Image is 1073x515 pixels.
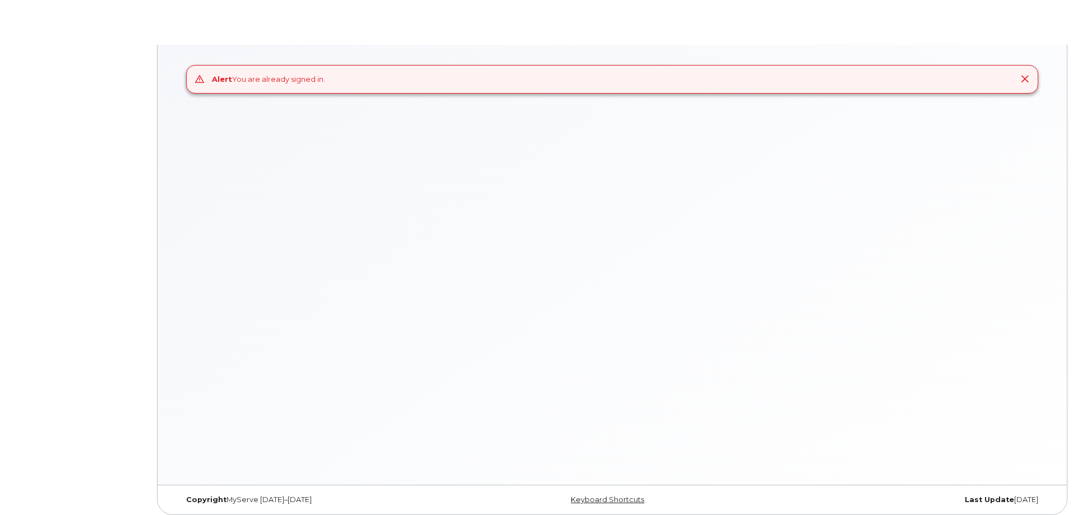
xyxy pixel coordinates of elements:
strong: Copyright [186,495,226,504]
div: MyServe [DATE]–[DATE] [178,495,468,504]
div: [DATE] [757,495,1047,504]
strong: Last Update [965,495,1014,504]
strong: Alert [212,75,232,83]
a: Keyboard Shortcuts [571,495,644,504]
div: You are already signed in. [212,74,325,85]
